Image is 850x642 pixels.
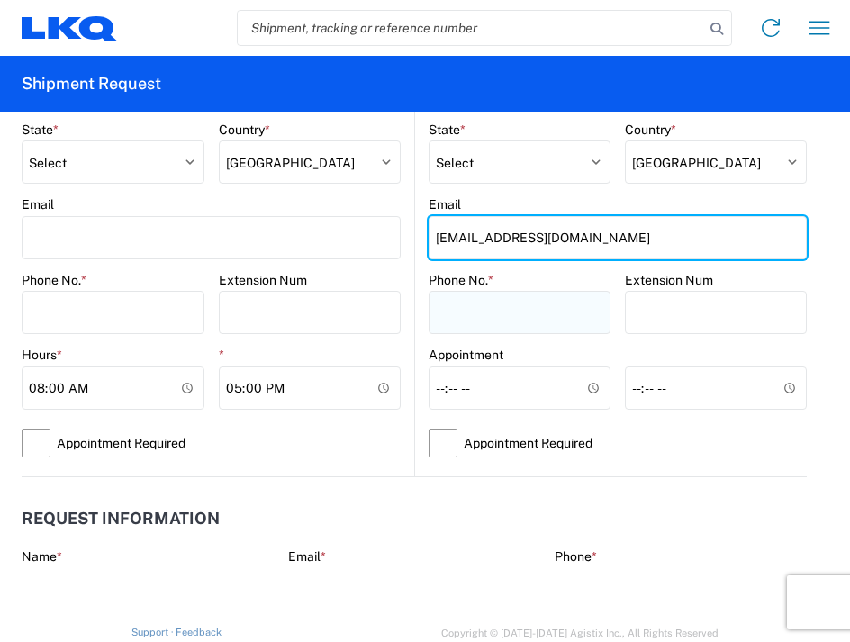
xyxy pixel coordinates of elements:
[22,196,54,212] label: Email
[22,548,62,565] label: Name
[555,548,597,565] label: Phone
[219,122,270,138] label: Country
[22,122,59,138] label: State
[441,625,719,641] span: Copyright © [DATE]-[DATE] Agistix Inc., All Rights Reserved
[22,510,220,528] h2: Request Information
[429,196,461,212] label: Email
[625,122,676,138] label: Country
[176,627,222,637] a: Feedback
[429,347,503,363] label: Appointment
[429,122,466,138] label: State
[288,548,326,565] label: Email
[22,347,62,363] label: Hours
[22,422,401,464] label: Appointment Required
[238,11,704,45] input: Shipment, tracking or reference number
[625,272,713,288] label: Extension Num
[22,73,161,95] h2: Shipment Request
[22,272,86,288] label: Phone No.
[131,627,176,637] a: Support
[219,272,307,288] label: Extension Num
[429,272,493,288] label: Phone No.
[429,422,807,464] label: Appointment Required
